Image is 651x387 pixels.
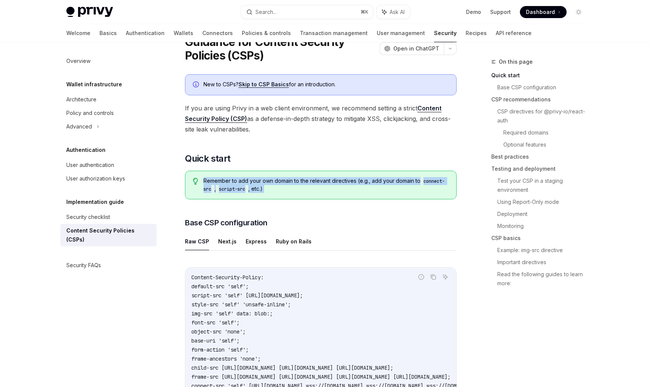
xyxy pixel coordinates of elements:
span: frame-ancestors 'none'; [191,355,261,362]
a: Quick start [491,69,591,81]
span: child-src [URL][DOMAIN_NAME] [URL][DOMAIN_NAME] [URL][DOMAIN_NAME]; [191,364,393,371]
svg: Tip [193,178,198,185]
span: object-src 'none'; [191,328,246,335]
h1: Guidance for Content Security Policies (CSPs) [185,35,376,62]
a: Using Report-Only mode [497,196,591,208]
div: User authorization keys [66,174,125,183]
code: connect-src [203,177,445,193]
a: API reference [496,24,532,42]
a: Wallets [174,24,193,42]
a: Authentication [126,24,165,42]
a: Welcome [66,24,90,42]
a: Deployment [497,208,591,220]
a: Recipes [466,24,487,42]
a: Overview [60,54,157,68]
h5: Implementation guide [66,197,124,207]
a: Test your CSP in a staging environment [497,175,591,196]
a: Skip to CSP Basics [238,81,289,88]
span: Content-Security-Policy: [191,274,264,281]
button: Ask AI [440,272,450,282]
div: Architecture [66,95,96,104]
button: Open in ChatGPT [379,42,444,55]
span: Ask AI [390,8,405,16]
h5: Authentication [66,145,105,154]
button: Ask AI [377,5,410,19]
span: Remember to add your own domain to the relevant directives (e.g., add your domain to , , etc.) [203,177,449,193]
span: style-src 'self' 'unsafe-inline'; [191,301,291,308]
div: User authentication [66,161,114,170]
svg: Info [193,81,200,89]
a: Important directives [497,256,591,268]
div: Advanced [66,122,92,131]
span: ⌘ K [361,9,368,15]
a: Monitoring [497,220,591,232]
a: Policy and controls [60,106,157,120]
a: CSP directives for @privy-io/react-auth [497,106,591,127]
span: form-action 'self'; [191,346,249,353]
div: Policy and controls [66,109,114,118]
a: CSP basics [491,232,591,244]
button: Raw CSP [185,233,209,250]
button: Next.js [218,233,237,250]
div: New to CSPs? for an introduction. [203,81,449,89]
div: Content Security Policies (CSPs) [66,226,152,244]
span: Dashboard [526,8,555,16]
button: Ruby on Rails [276,233,312,250]
a: Security FAQs [60,259,157,272]
a: Base CSP configuration [497,81,591,93]
a: Connectors [202,24,233,42]
code: script-src [216,185,248,193]
a: User authorization keys [60,172,157,185]
button: Copy the contents from the code block [428,272,438,282]
a: Dashboard [520,6,567,18]
div: Security checklist [66,213,110,222]
div: Overview [66,57,90,66]
span: base-uri 'self'; [191,337,240,344]
a: Policies & controls [242,24,291,42]
span: Base CSP configuration [185,217,267,228]
button: Express [246,233,267,250]
span: Open in ChatGPT [393,45,439,52]
a: Transaction management [300,24,368,42]
a: Best practices [491,151,591,163]
button: Search...⌘K [241,5,373,19]
span: font-src 'self'; [191,319,240,326]
span: img-src 'self' data: blob:; [191,310,273,317]
span: default-src 'self'; [191,283,249,290]
a: Architecture [60,93,157,106]
a: Security checklist [60,210,157,224]
div: Security FAQs [66,261,101,270]
a: User authentication [60,158,157,172]
a: Example: img-src directive [497,244,591,256]
span: frame-src [URL][DOMAIN_NAME] [URL][DOMAIN_NAME] [URL][DOMAIN_NAME] [URL][DOMAIN_NAME]; [191,373,451,380]
span: Quick start [185,153,230,165]
h5: Wallet infrastructure [66,80,122,89]
span: script-src 'self' [URL][DOMAIN_NAME]; [191,292,303,299]
a: Basics [99,24,117,42]
a: User management [377,24,425,42]
a: Required domains [503,127,591,139]
a: Read the following guides to learn more: [497,268,591,289]
a: Demo [466,8,481,16]
a: Content Security Policies (CSPs) [60,224,157,246]
a: Security [434,24,457,42]
button: Toggle dark mode [573,6,585,18]
button: Report incorrect code [416,272,426,282]
img: light logo [66,7,113,17]
a: CSP recommendations [491,93,591,106]
a: Support [490,8,511,16]
div: Search... [255,8,277,17]
a: Optional features [503,139,591,151]
a: Testing and deployment [491,163,591,175]
span: On this page [499,57,533,66]
span: If you are using Privy in a web client environment, we recommend setting a strict as a defense-in... [185,103,457,135]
